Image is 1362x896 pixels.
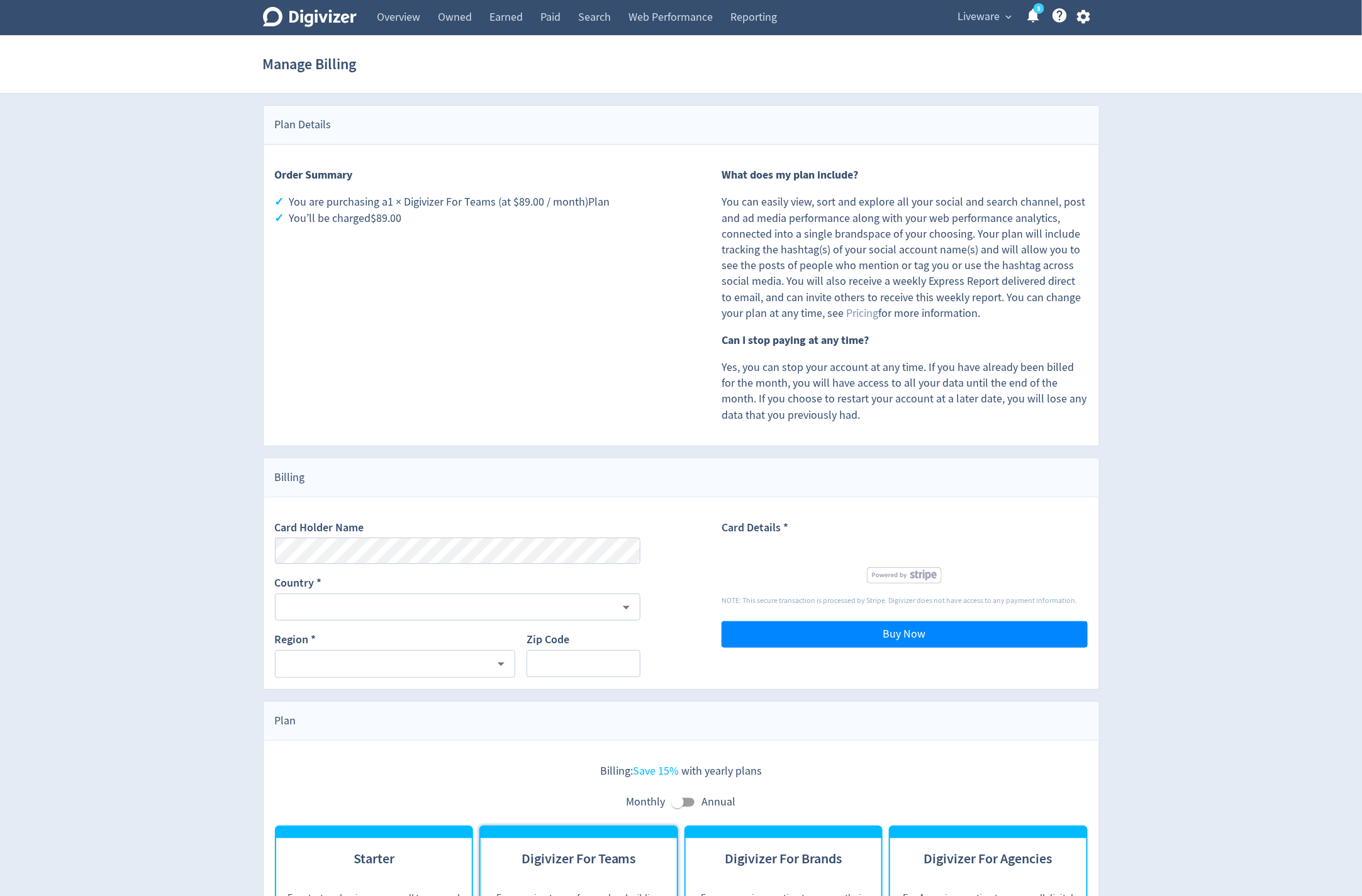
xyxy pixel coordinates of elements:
[617,597,636,617] button: Open
[264,106,1099,145] div: Plan Details
[492,849,666,881] h3: Digivizer For Teams
[371,211,402,226] span: $89.00
[287,849,461,881] h3: Starter
[275,632,316,650] label: Region *
[697,849,871,881] h3: Digivizer For Brands
[275,194,640,210] li: You are purchasing a 1 × Digivizer For Teams (at $89.00 / month) Plan
[722,595,1087,606] p: NOTE: This secure transaction is processed by Stripe. Digivizer does not have access to any payme...
[1034,3,1044,14] a: 5
[275,167,640,183] p: Order Summary
[275,211,640,226] li: You’ll be charged
[263,44,357,84] h1: Manage Billing
[846,306,878,321] a: Pricing
[1037,4,1040,13] text: 5
[722,360,1087,423] p: Yes, you can stop your account at any time. If you have already been billed for the month, you wi...
[527,632,569,650] label: Zip Code
[275,520,364,538] label: Card Holder Name
[264,702,1099,741] div: Plan
[722,520,788,537] label: Card Details *
[1003,11,1015,23] span: expand_more
[958,7,1000,27] span: Liveware
[954,7,1015,27] button: Liveware
[633,764,679,778] span: Save 15%
[722,194,1087,321] p: You can easily view, sort and explore all your social and search channel, post and ad media perfo...
[264,458,1099,497] div: Billing
[722,536,1087,547] iframe: Secure card payment input frame
[491,654,511,673] button: Open
[883,629,926,640] span: Buy Now
[901,849,1075,881] h3: Digivizer For Agencies
[722,333,1087,348] p: Can I stop paying at any time?
[275,575,322,593] label: Country *
[275,763,1088,779] p: Billing: with yearly plans
[722,167,1087,183] p: What does my plan include?
[722,621,1087,648] button: Buy Now
[275,790,1088,814] div: Monthly Annual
